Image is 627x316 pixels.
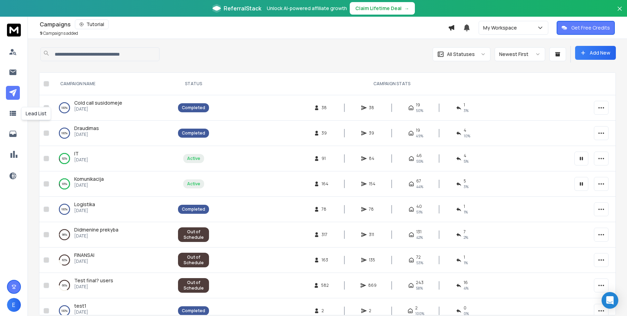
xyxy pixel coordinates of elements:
button: Add New [575,46,616,60]
p: 100 % [61,307,68,314]
p: [DATE] [74,233,118,239]
th: CAMPAIGN NAME [52,73,174,95]
p: [DATE] [74,309,88,315]
th: CAMPAIGN STATS [213,73,570,95]
span: 46 [416,153,422,159]
span: 4 [464,153,466,159]
span: ReferralStack [224,4,261,13]
span: 78 [322,206,328,212]
div: Completed [182,206,205,212]
span: 39 [369,130,376,136]
td: 100%Cold call susidomeje[DATE] [52,95,174,121]
td: 82%FINANSAI[DATE] [52,248,174,273]
a: Komunikacija [74,176,104,183]
a: IT [74,150,79,157]
span: Cold call susidomeje [74,99,122,106]
div: Out of Schedule [182,280,205,291]
p: [DATE] [74,208,95,213]
p: 82 % [62,257,67,264]
button: Close banner [615,4,624,21]
div: Completed [182,130,205,136]
span: 72 [416,254,421,260]
td: 66%Test final? users[DATE] [52,273,174,298]
span: 38 [322,105,328,111]
span: 3 % [464,184,469,189]
span: 39 [322,130,328,136]
a: Cold call susidomeje [74,99,122,106]
span: 3 % [464,108,469,113]
span: 1 % [464,209,468,215]
div: Lead List [21,107,51,120]
span: 78 [369,206,376,212]
span: 2 [322,308,328,314]
span: 42 % [416,235,423,240]
span: 131 [416,229,421,235]
span: 19 [416,128,420,133]
span: 5 % [464,159,469,164]
a: Logistika [74,201,95,208]
span: 91 [322,156,328,161]
span: 4 [464,128,466,133]
p: My Workspace [483,24,520,31]
span: 44 % [416,184,423,189]
p: All Statuses [447,51,475,58]
div: Campaigns [40,19,448,29]
span: 40 [416,204,422,209]
div: Open Intercom Messenger [602,292,618,309]
span: 10 % [464,133,470,139]
span: 154 [369,181,376,187]
span: 1 [464,254,465,260]
p: 100 % [61,130,68,137]
span: 869 [368,283,377,288]
span: 163 [322,257,328,263]
span: 67 [416,178,421,184]
span: 311 [369,232,376,237]
p: Unlock AI-powered affiliate growth [267,5,347,12]
span: 51 % [416,209,423,215]
span: 7 [464,229,466,235]
span: 164 [322,181,328,187]
span: Draudimas [74,125,99,131]
button: Get Free Credits [557,21,615,35]
span: 2 [369,308,376,314]
span: 5 [464,178,466,184]
button: Newest First [495,47,545,61]
div: Active [187,156,200,161]
span: 2 [415,305,418,311]
span: 243 [416,280,424,285]
span: 582 [321,283,329,288]
p: [DATE] [74,132,99,137]
p: 93 % [62,180,67,187]
span: 1 % [464,260,468,266]
button: E [7,298,21,312]
span: 1 [464,204,465,209]
a: Test final? users [74,277,113,284]
span: 50 % [416,108,423,113]
span: 55 % [416,159,423,164]
span: test1 [74,302,86,309]
span: 0 [464,305,466,311]
span: 16 [464,280,468,285]
button: Claim Lifetime Deal→ [350,2,415,15]
td: 93%Komunikacija[DATE] [52,171,174,197]
p: [DATE] [74,106,122,112]
span: → [404,5,409,12]
td: 92%IT[DATE] [52,146,174,171]
th: STATUS [174,73,213,95]
span: 9 [40,30,42,36]
a: Didmenine prekyba [74,226,118,233]
p: 98 % [62,231,67,238]
p: Campaigns added [40,31,78,36]
span: 2 % [464,235,468,240]
td: 98%Didmenine prekyba[DATE] [52,222,174,248]
p: [DATE] [74,157,88,163]
span: Didmenine prekyba [74,226,118,233]
a: FINANSAI [74,252,94,259]
span: 49 % [416,133,423,139]
span: 135 [369,257,376,263]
